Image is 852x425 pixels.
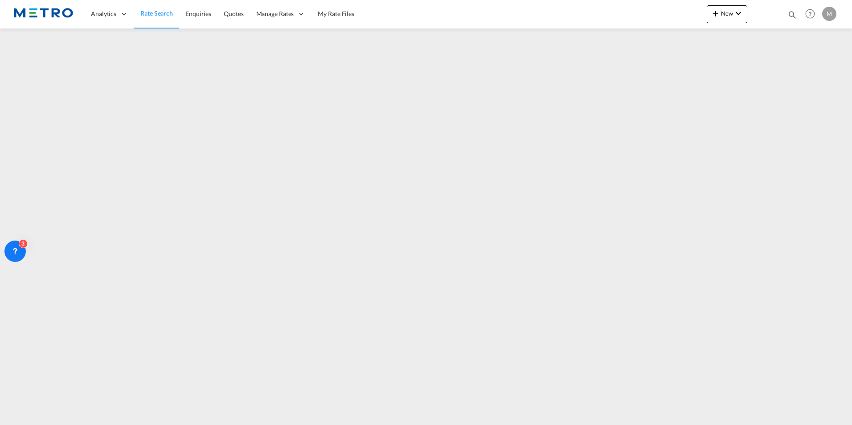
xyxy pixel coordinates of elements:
div: M [822,7,836,21]
md-icon: icon-plus 400-fg [710,8,721,19]
span: Rate Search [140,9,173,17]
md-icon: icon-chevron-down [733,8,744,19]
span: Help [803,6,818,21]
span: New [710,10,744,17]
span: Enquiries [185,10,211,17]
div: icon-magnify [787,10,797,23]
button: icon-plus 400-fgNewicon-chevron-down [707,5,747,23]
span: My Rate Files [318,10,354,17]
span: Quotes [224,10,243,17]
span: Analytics [91,9,116,18]
div: Help [803,6,822,22]
span: Manage Rates [256,9,294,18]
md-icon: icon-magnify [787,10,797,20]
img: 25181f208a6c11efa6aa1bf80d4cef53.png [13,4,74,24]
